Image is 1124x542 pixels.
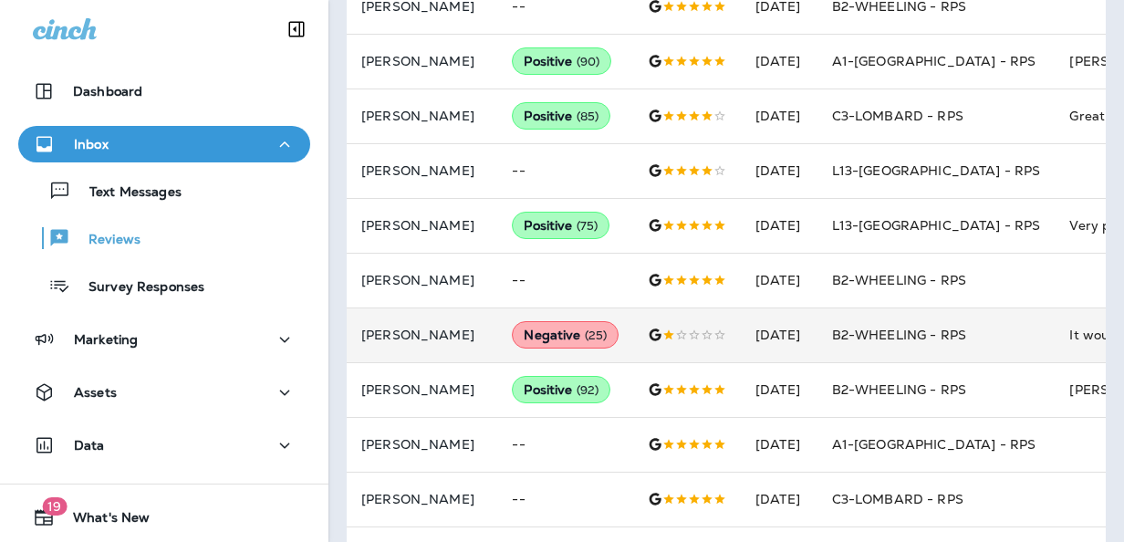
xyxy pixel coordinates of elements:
span: L13-[GEOGRAPHIC_DATA] - RPS [832,162,1041,179]
td: [DATE] [741,253,817,307]
p: [PERSON_NAME] [361,109,483,123]
button: Data [18,427,310,464]
button: Dashboard [18,73,310,109]
span: A1-[GEOGRAPHIC_DATA] - RPS [832,436,1036,453]
td: [DATE] [741,417,817,472]
button: Marketing [18,321,310,358]
button: Collapse Sidebar [271,11,322,47]
div: Positive [512,212,609,239]
span: 19 [42,497,67,516]
div: Negative [512,321,619,349]
p: Inbox [74,137,109,151]
span: ( 85 ) [577,109,599,124]
span: A1-[GEOGRAPHIC_DATA] - RPS [832,53,1036,69]
button: Inbox [18,126,310,162]
p: Data [74,438,105,453]
td: [DATE] [741,34,817,89]
td: -- [497,417,633,472]
span: ( 90 ) [577,54,600,69]
p: [PERSON_NAME] [361,382,483,397]
td: -- [497,253,633,307]
p: [PERSON_NAME] [361,218,483,233]
p: [PERSON_NAME] [361,163,483,178]
div: Positive [512,102,610,130]
td: [DATE] [741,472,817,526]
span: L13-[GEOGRAPHIC_DATA] - RPS [832,217,1041,234]
div: Positive [512,376,610,403]
p: Survey Responses [70,279,204,297]
span: B2-WHEELING - RPS [832,272,966,288]
button: Text Messages [18,172,310,210]
span: ( 92 ) [577,382,599,398]
button: 19What's New [18,499,310,536]
div: Positive [512,47,611,75]
td: [DATE] [741,362,817,417]
td: -- [497,472,633,526]
span: ( 25 ) [585,328,608,343]
button: Reviews [18,219,310,257]
p: [PERSON_NAME] [361,328,483,342]
span: C3-LOMBARD - RPS [832,491,963,507]
p: Marketing [74,332,138,347]
p: [PERSON_NAME] [361,492,483,506]
span: B2-WHEELING - RPS [832,381,966,398]
td: [DATE] [741,307,817,362]
p: Text Messages [71,184,182,202]
button: Assets [18,374,310,411]
span: ( 75 ) [577,218,598,234]
td: [DATE] [741,143,817,198]
span: What's New [55,510,150,532]
td: -- [497,143,633,198]
p: Reviews [70,232,140,249]
p: [PERSON_NAME] [361,54,483,68]
p: Assets [74,385,117,400]
span: B2-WHEELING - RPS [832,327,966,343]
p: [PERSON_NAME] [361,273,483,287]
p: Dashboard [73,84,142,99]
button: Survey Responses [18,266,310,305]
p: [PERSON_NAME] [361,437,483,452]
span: C3-LOMBARD - RPS [832,108,963,124]
td: [DATE] [741,89,817,143]
td: [DATE] [741,198,817,253]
